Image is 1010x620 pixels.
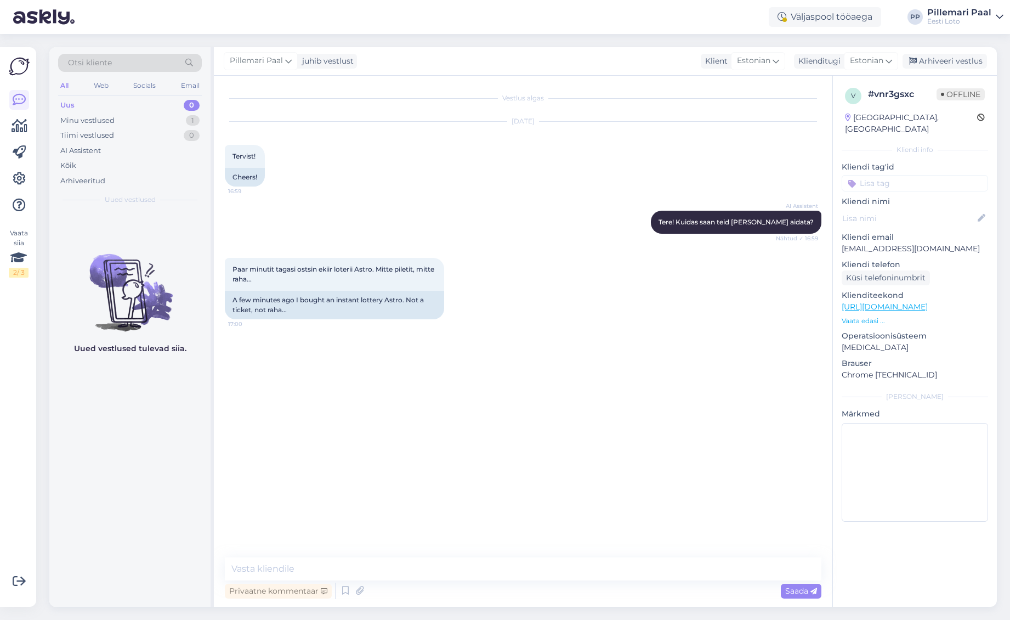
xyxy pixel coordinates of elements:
p: Chrome [TECHNICAL_ID] [842,369,988,381]
div: Kõik [60,160,76,171]
div: Privaatne kommentaar [225,584,332,599]
img: No chats [49,234,211,333]
div: Küsi telefoninumbrit [842,270,930,285]
div: [PERSON_NAME] [842,392,988,402]
div: Socials [131,78,158,93]
div: Tiimi vestlused [60,130,114,141]
span: Offline [937,88,985,100]
div: [GEOGRAPHIC_DATA], [GEOGRAPHIC_DATA] [845,112,977,135]
p: Kliendi tag'id [842,161,988,173]
p: [EMAIL_ADDRESS][DOMAIN_NAME] [842,243,988,255]
span: Pillemari Paal [230,55,283,67]
p: Kliendi nimi [842,196,988,207]
div: Uus [60,100,75,111]
div: Minu vestlused [60,115,115,126]
p: Klienditeekond [842,290,988,301]
span: Uued vestlused [105,195,156,205]
div: 1 [186,115,200,126]
span: AI Assistent [777,202,818,210]
div: A few minutes ago I bought an instant lottery Astro. Not a ticket, not raha... [225,291,444,319]
span: Tervist! [232,152,256,160]
span: Estonian [850,55,883,67]
div: Arhiveeri vestlus [903,54,987,69]
p: Kliendi telefon [842,259,988,270]
span: 17:00 [228,320,269,328]
div: All [58,78,71,93]
p: Uued vestlused tulevad siia. [74,343,186,354]
div: AI Assistent [60,145,101,156]
p: Operatsioonisüsteem [842,330,988,342]
div: Klient [701,55,728,67]
div: 2 / 3 [9,268,29,278]
div: 0 [184,100,200,111]
div: Arhiveeritud [60,176,105,187]
span: Estonian [737,55,770,67]
p: Kliendi email [842,232,988,243]
a: Pillemari PaalEesti Loto [927,8,1003,26]
div: Pillemari Paal [927,8,991,17]
div: Kliendi info [842,145,988,155]
div: Vestlus algas [225,93,821,103]
a: [URL][DOMAIN_NAME] [842,302,928,312]
div: Email [179,78,202,93]
div: Väljaspool tööaega [769,7,881,27]
p: Vaata edasi ... [842,316,988,326]
div: Klienditugi [794,55,841,67]
div: Vaata siia [9,228,29,278]
span: Paar minutit tagasi ostsin ekiir loterii Astro. Mitte piletit, mitte raha... [232,265,436,283]
p: Brauser [842,358,988,369]
p: Märkmed [842,408,988,420]
div: Cheers! [225,168,265,187]
div: Web [92,78,111,93]
span: v [851,92,855,100]
div: Eesti Loto [927,17,991,26]
img: Askly Logo [9,56,30,77]
input: Lisa tag [842,175,988,191]
span: Tere! Kuidas saan teid [PERSON_NAME] aidata? [659,218,814,226]
span: Otsi kliente [68,57,112,69]
div: PP [907,9,923,25]
span: 16:59 [228,187,269,195]
input: Lisa nimi [842,212,975,224]
div: juhib vestlust [298,55,354,67]
span: Nähtud ✓ 16:59 [776,234,818,243]
div: [DATE] [225,116,821,126]
span: Saada [785,586,817,596]
div: # vnr3gsxc [868,88,937,101]
p: [MEDICAL_DATA] [842,342,988,353]
div: 0 [184,130,200,141]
